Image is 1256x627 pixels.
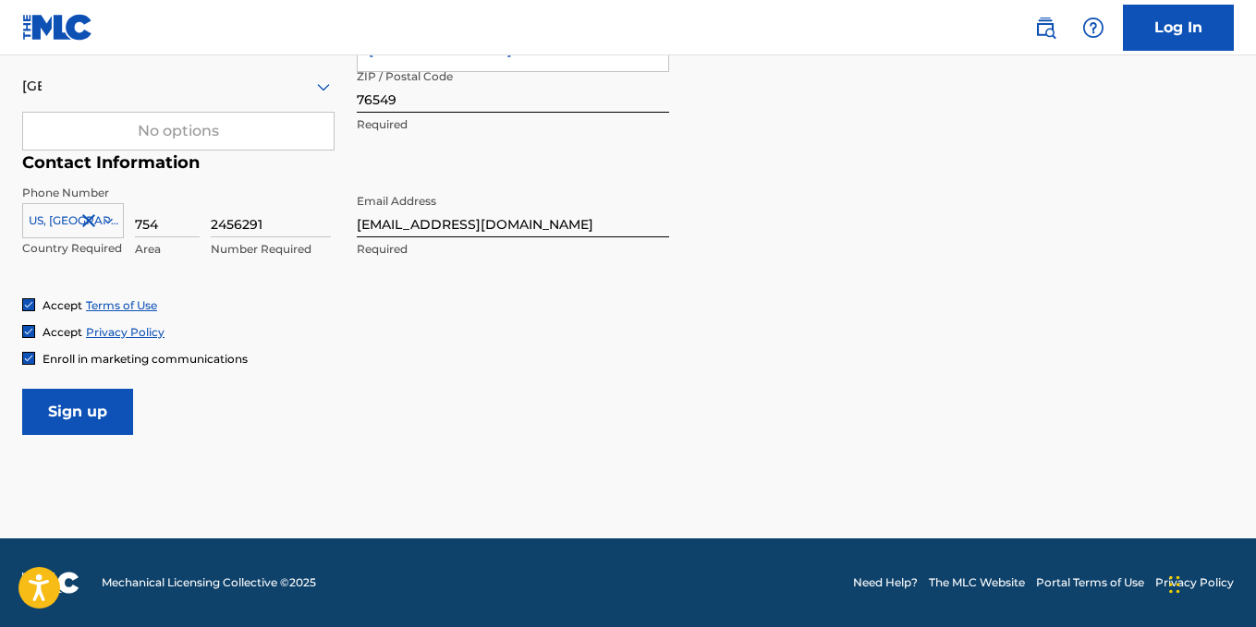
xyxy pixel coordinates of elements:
div: Drag [1169,557,1180,612]
div: Help [1075,9,1112,46]
p: Number Required [211,241,331,258]
p: Area [135,241,200,258]
a: Portal Terms of Use [1036,574,1144,591]
a: Terms of Use [86,298,157,312]
input: Sign up [22,389,133,435]
a: Need Help? [853,574,918,591]
span: Accept [43,298,82,312]
a: Log In [1123,5,1234,51]
p: Country Required [22,240,124,257]
span: Enroll in marketing communications [43,352,248,366]
a: The MLC Website [929,574,1025,591]
h5: Contact Information [22,152,669,174]
span: Accept [43,325,82,339]
img: checkbox [23,353,34,364]
a: Privacy Policy [1155,574,1234,591]
a: Public Search [1027,9,1064,46]
div: No options [23,113,334,150]
a: Privacy Policy [86,325,165,339]
p: Required [357,241,669,258]
img: logo [22,572,79,594]
img: checkbox [23,326,34,337]
img: checkbox [23,299,34,310]
iframe: Chat Widget [1164,538,1256,627]
img: search [1034,17,1056,39]
img: help [1082,17,1104,39]
p: Required [357,116,669,133]
img: MLC Logo [22,14,93,41]
span: Mechanical Licensing Collective © 2025 [102,574,316,591]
